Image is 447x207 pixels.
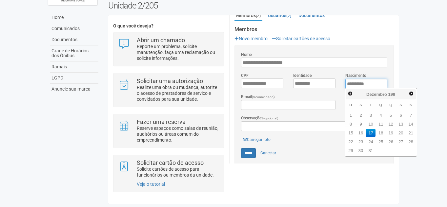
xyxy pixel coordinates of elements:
[50,61,98,73] a: Ramais
[346,90,354,97] a: Anterior
[370,103,372,107] span: Terça
[241,94,275,100] label: E-mail
[50,12,98,23] a: Home
[137,78,203,84] strong: Solicitar uma autorização
[241,136,273,143] a: Carregar foto
[272,36,330,41] a: Solicitar cartões de acesso
[50,34,98,45] a: Documentos
[286,13,291,18] small: (2)
[366,120,376,128] a: 10
[386,120,396,128] a: 12
[346,147,356,155] a: 29
[366,92,387,97] span: Dezembro
[366,129,376,137] a: 17
[376,120,386,128] a: 11
[376,138,386,146] a: 25
[376,111,386,119] a: 4
[386,138,396,146] a: 26
[388,92,396,97] span: 199
[256,13,261,18] small: (2)
[234,26,394,32] strong: Membros
[346,120,356,128] a: 8
[345,73,366,78] label: Nascimento
[376,129,386,137] a: 18
[50,23,98,34] a: Comunicados
[50,73,98,84] a: LGPD
[410,103,412,107] span: Sábado
[252,95,275,99] span: (recomendado)
[137,43,219,61] p: Reporte um problema, solicite manutenção, faça uma reclamação ou solicite informações.
[396,129,406,137] a: 20
[113,24,224,28] h4: O que você deseja?
[396,138,406,146] a: 27
[366,138,376,146] a: 24
[266,10,293,20] a: Usuários(2)
[137,181,165,187] a: Veja o tutorial
[356,138,366,146] a: 23
[406,120,416,128] a: 14
[346,111,356,119] a: 1
[108,1,399,10] h2: Unidade 2/205
[346,129,356,137] a: 15
[356,111,366,119] a: 2
[118,78,219,102] a: Solicitar uma autorização Realize uma obra ou mudança, autorize o acesso de prestadores de serviç...
[50,45,98,61] a: Grade de Horários dos Ônibus
[257,148,280,158] a: Cancelar
[348,91,353,96] span: Anterior
[386,111,396,119] a: 5
[293,73,312,78] label: Identidade
[386,129,396,137] a: 19
[389,103,392,107] span: Quinta
[356,129,366,137] a: 16
[356,147,366,155] a: 30
[137,125,219,143] p: Reserve espaços como salas de reunião, auditórios ou áreas comum do empreendimento.
[137,166,219,178] p: Solicite cartões de acesso para funcionários ou membros da unidade.
[356,120,366,128] a: 9
[349,103,352,107] span: Domingo
[137,84,219,102] p: Realize uma obra ou mudança, autorize o acesso de prestadores de serviço e convidados para sua un...
[118,160,219,178] a: Solicitar cartão de acesso Solicite cartões de acesso para funcionários ou membros da unidade.
[346,138,356,146] a: 22
[137,118,186,125] strong: Fazer uma reserva
[241,73,249,78] label: CPF
[234,10,262,21] a: Membros(2)
[366,147,376,155] a: 31
[406,129,416,137] a: 21
[409,91,414,96] span: Próximo
[359,103,362,107] span: Segunda
[118,37,219,61] a: Abrir um chamado Reporte um problema, solicite manutenção, faça uma reclamação ou solicite inform...
[396,120,406,128] a: 13
[297,10,326,20] a: Documentos
[137,159,204,166] strong: Solicitar cartão de acesso
[118,119,219,143] a: Fazer uma reserva Reserve espaços como salas de reunião, auditórios ou áreas comum do empreendime...
[234,36,268,41] a: Novo membro
[263,116,278,120] span: (opcional)
[406,138,416,146] a: 28
[241,52,252,58] label: Nome
[366,111,376,119] a: 3
[241,115,278,121] label: Observações
[399,103,402,107] span: Sexta
[396,111,406,119] a: 6
[408,90,415,97] a: Próximo
[379,103,382,107] span: Quarta
[137,37,185,43] strong: Abrir um chamado
[50,84,98,95] a: Anuncie sua marca
[406,111,416,119] a: 7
